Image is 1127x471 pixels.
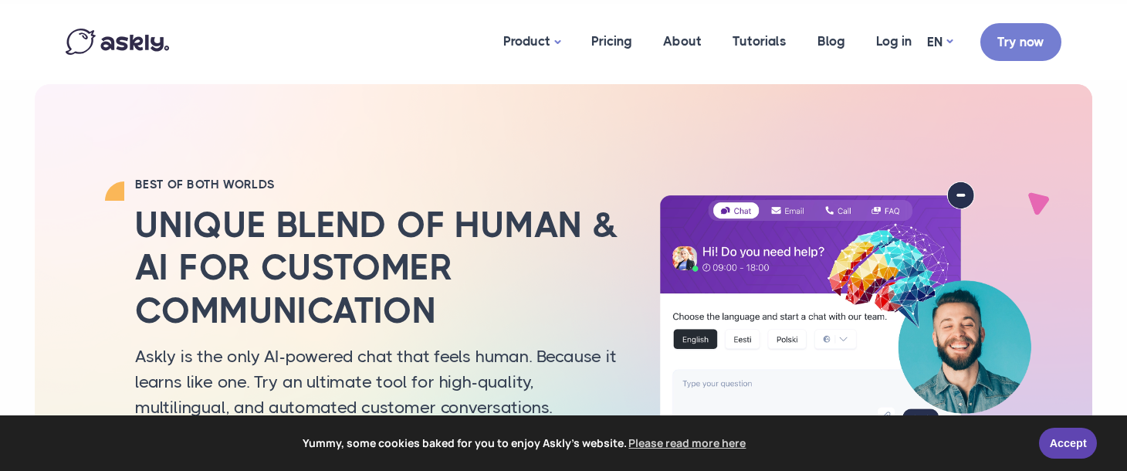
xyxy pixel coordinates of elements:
a: Blog [802,4,861,79]
a: Try now [980,23,1061,61]
span: Yummy, some cookies baked for you to enjoy Askly's website. [22,432,1028,455]
a: learn more about cookies [627,432,749,455]
a: About [648,4,717,79]
a: Accept [1039,428,1097,459]
h2: BEST OF BOTH WORLDS [135,177,621,192]
a: Log in [861,4,927,79]
a: Tutorials [717,4,802,79]
img: Askly [66,29,169,55]
a: Product [488,4,576,80]
p: Askly is the only AI-powered chat that feels human. Because it learns like one. Try an ultimate t... [135,344,621,420]
a: Pricing [576,4,648,79]
a: EN [927,31,953,53]
h2: Unique blend of human & AI for customer communication [135,204,621,332]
